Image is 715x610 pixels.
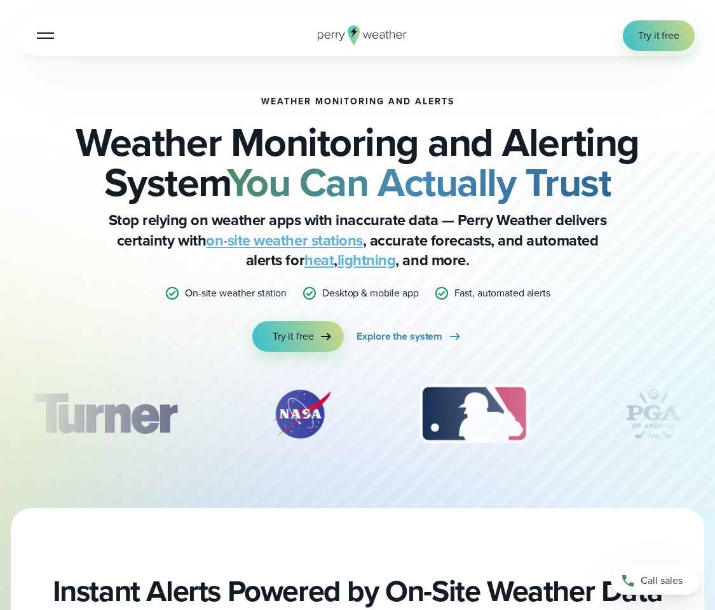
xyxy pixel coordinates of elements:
[261,97,454,107] h1: Weather Monitoring and Alerts
[623,20,695,51] a: Try it free
[304,249,334,271] a: heat
[206,229,363,251] a: on-site weather stations
[185,286,287,301] p: On-site weather station
[337,249,396,271] a: lightning
[407,382,541,446] div: 3 of 12
[454,286,550,301] p: Fast, automated alerts
[15,382,196,446] img: Turner-Construction_1.svg
[257,382,346,446] img: NASA.svg
[273,329,314,344] span: Try it free
[357,321,463,352] a: Explore the system
[104,210,612,270] p: Stop relying on weather apps with inaccurate data — Perry Weather delivers certainty with , accur...
[638,28,679,43] span: Try it free
[357,329,442,344] span: Explore the system
[15,122,700,202] h2: Weather Monitoring and Alerting System
[322,286,419,301] p: Desktop & mobile app
[257,382,346,446] div: 2 of 12
[15,382,196,446] div: 1 of 12
[611,567,700,595] a: Call sales
[407,382,541,446] img: MLB.svg
[227,153,611,212] strong: You Can Actually Trust
[53,574,663,609] h2: Instant Alerts Powered by On-Site Weather Data
[603,382,704,446] img: PGA.svg
[603,382,704,446] div: 4 of 12
[641,573,683,588] span: Call sales
[15,382,700,452] div: slideshow
[252,321,344,352] a: Try it free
